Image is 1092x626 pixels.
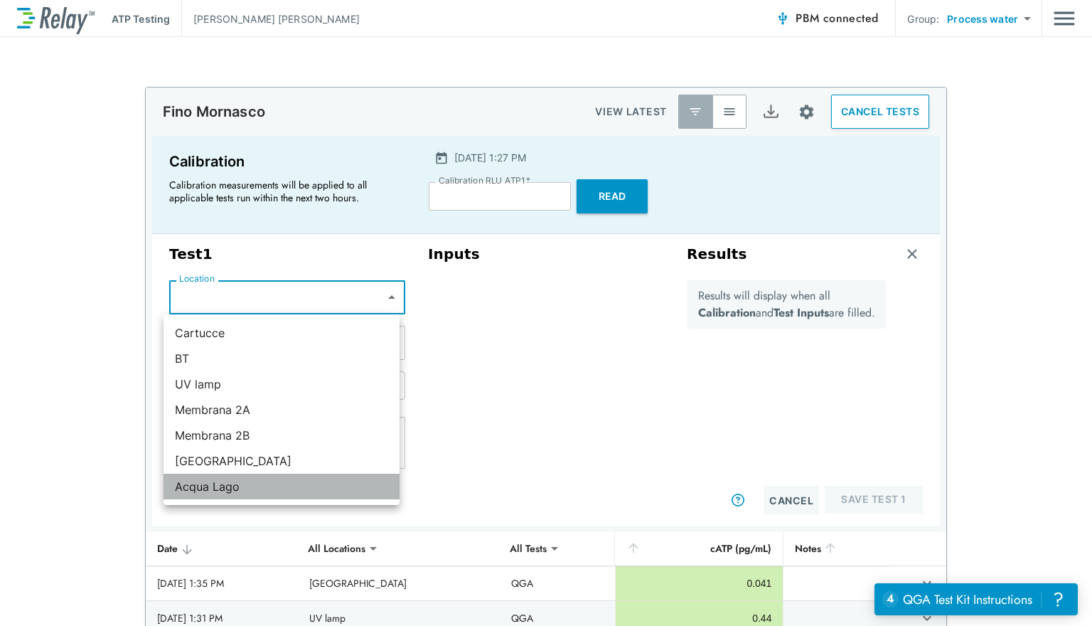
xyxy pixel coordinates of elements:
[164,346,400,371] li: BT
[874,583,1078,615] iframe: Resource center
[164,320,400,346] li: Cartucce
[164,448,400,474] li: [GEOGRAPHIC_DATA]
[164,474,400,499] li: Acqua Lago
[164,397,400,423] li: Membrana 2A
[164,371,400,397] li: UV lamp
[164,423,400,448] li: Membrana 2B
